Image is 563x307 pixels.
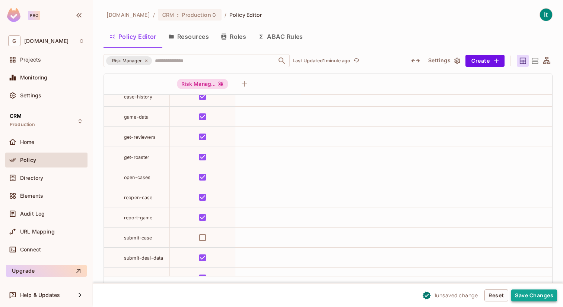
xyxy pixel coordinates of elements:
span: game-data [124,114,149,120]
span: Policy Editor [229,11,262,18]
p: Last Updated 1 minute ago [293,58,351,64]
span: get-roaster [124,154,150,160]
button: refresh [352,56,361,65]
span: reopen-case [124,195,153,200]
span: Elements [20,193,43,199]
span: : [176,12,179,18]
img: SReyMgAAAABJRU5ErkJggg== [7,8,20,22]
img: IT Tools [540,9,552,21]
span: CRM [10,113,22,119]
span: Risk Manager [177,79,229,89]
span: submit-case [124,235,152,241]
button: Save Changes [511,289,557,301]
span: Policy [20,157,36,163]
div: Risk Manager [106,56,152,65]
span: Production [10,122,35,128]
span: Settings [20,93,41,98]
span: refresh [353,57,360,65]
span: update-reviewers [124,275,164,281]
span: 1 unsaved change [434,291,478,299]
span: Help & Updates [20,292,60,298]
button: Policy Editor [104,27,162,46]
span: Projects [20,57,41,63]
div: Risk Manag... [177,79,229,89]
span: open-cases [124,175,151,180]
span: Risk Manager [108,57,146,65]
span: Monitoring [20,75,48,81]
span: Audit Log [20,211,45,217]
button: Resources [162,27,215,46]
button: Create [465,55,505,67]
span: report-game [124,215,153,220]
span: get-reviewers [124,134,156,140]
span: URL Mapping [20,229,55,235]
span: Refresh is not available in edit mode. [351,56,361,65]
span: Directory [20,175,43,181]
span: submit-deal-data [124,255,163,261]
button: Open [277,56,287,66]
span: G [8,35,20,46]
span: case-history [124,94,152,100]
span: the active workspace [106,11,150,18]
span: Workspace: gameskraft.com [24,38,69,44]
li: / [153,11,155,18]
li: / [225,11,226,18]
button: Settings [425,55,462,67]
button: Roles [215,27,252,46]
button: Upgrade [6,265,87,277]
div: Pro [28,11,40,20]
span: Production [182,11,211,18]
button: ABAC Rules [252,27,309,46]
span: Connect [20,247,41,253]
button: Reset [484,289,508,301]
span: CRM [162,11,174,18]
span: Home [20,139,35,145]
